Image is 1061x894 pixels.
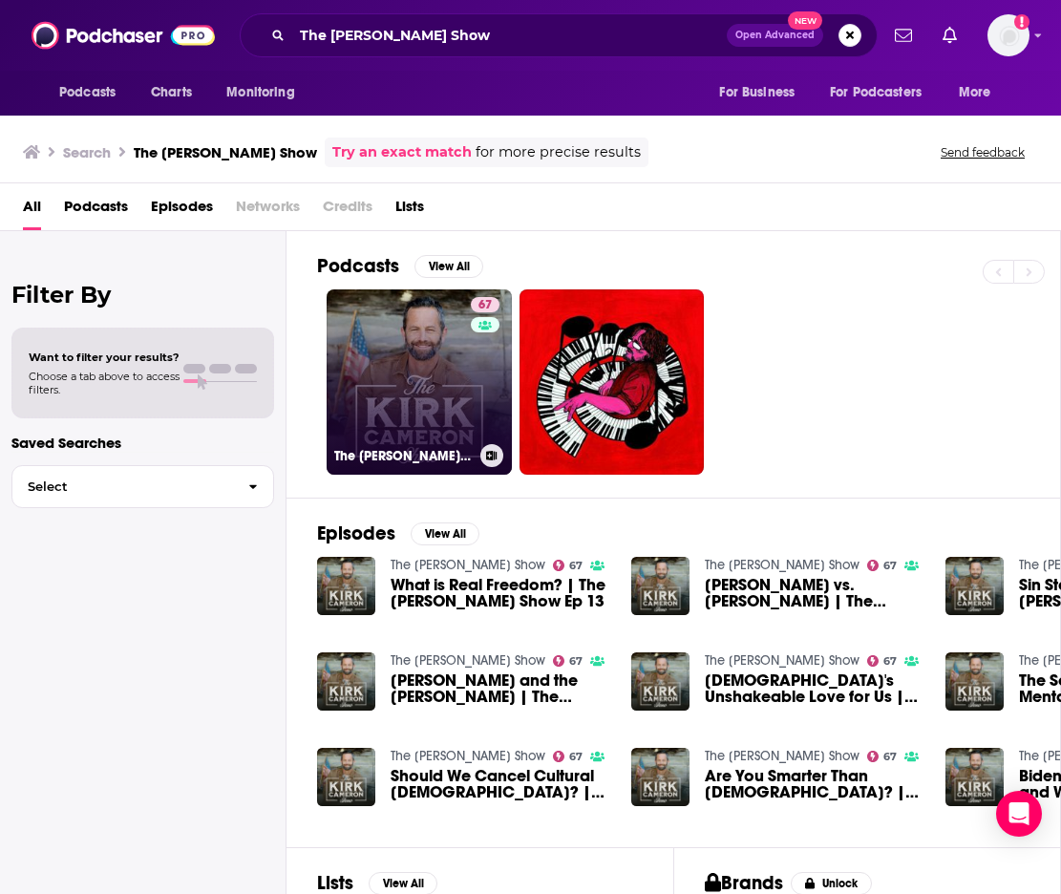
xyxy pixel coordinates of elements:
h3: Search [63,143,111,161]
span: More [959,79,991,106]
span: For Business [719,79,795,106]
h3: The [PERSON_NAME] Show [134,143,317,161]
svg: Add a profile image [1014,14,1029,30]
a: The Kirk Cameron Show [705,557,859,573]
span: Logged in as sarahhallprinc [987,14,1029,56]
span: Credits [323,191,372,230]
a: Lists [395,191,424,230]
span: 67 [883,753,897,761]
a: PodcastsView All [317,254,483,278]
a: Try an exact match [332,141,472,163]
button: View All [411,522,479,545]
a: The Kirk Cameron Show [391,748,545,764]
span: New [788,11,822,30]
img: Biden's Cancer and Woke Pastors | The Kirk Cameron Show Ep 6 [945,748,1004,806]
a: Charts [138,74,203,111]
span: 67 [883,562,897,570]
span: Want to filter your results? [29,351,180,364]
a: God's Unshakeable Love for Us | The Kirk Cameron Show Ep 1 [705,672,923,705]
a: Episodes [151,191,213,230]
a: Podcasts [64,191,128,230]
img: User Profile [987,14,1029,56]
span: [PERSON_NAME] vs. [PERSON_NAME] | The [PERSON_NAME] Show Ep 12 [705,577,923,609]
span: 67 [569,657,583,666]
a: 67 [553,751,584,762]
span: Should We Cancel Cultural [DEMOGRAPHIC_DATA]? | The [PERSON_NAME] Show Ep 25 [391,768,608,800]
img: Katy Perry and the Pope | The Kirk Cameron Show Ep 3 [317,652,375,711]
span: Podcasts [59,79,116,106]
span: Open Advanced [735,31,815,40]
span: Select [12,480,233,493]
a: 67 [867,655,898,667]
a: 67 [553,560,584,571]
span: Networks [236,191,300,230]
input: Search podcasts, credits, & more... [292,20,727,51]
a: 67 [553,655,584,667]
button: Select [11,465,274,508]
button: Send feedback [935,144,1030,160]
img: Podchaser - Follow, Share and Rate Podcasts [32,17,215,53]
a: Elon Musk vs. Trump | The Kirk Cameron Show Ep 12 [705,577,923,609]
a: The Kirk Cameron Show [391,557,545,573]
img: God's Unshakeable Love for Us | The Kirk Cameron Show Ep 1 [631,652,690,711]
a: Show notifications dropdown [935,19,965,52]
img: Are You Smarter Than God? | The Kirk Cameron Show Ep 4 [631,748,690,806]
a: Are You Smarter Than God? | The Kirk Cameron Show Ep 4 [705,768,923,800]
h2: Episodes [317,521,395,545]
span: [PERSON_NAME] and the [PERSON_NAME] | The [PERSON_NAME] Show Ep 3 [391,672,608,705]
h3: The [PERSON_NAME] Show [334,448,473,464]
a: 67 [867,560,898,571]
a: Should We Cancel Cultural Christianity? | The Kirk Cameron Show Ep 25 [391,768,608,800]
span: What is Real Freedom? | The [PERSON_NAME] Show Ep 13 [391,577,608,609]
span: for more precise results [476,141,641,163]
span: [DEMOGRAPHIC_DATA]'s Unshakeable Love for Us | The [PERSON_NAME] Show Ep 1 [705,672,923,705]
img: Should We Cancel Cultural Christianity? | The Kirk Cameron Show Ep 25 [317,748,375,806]
button: Show profile menu [987,14,1029,56]
span: Choose a tab above to access filters. [29,370,180,396]
img: Sin Starts in the Heart | The Kirk Cameron Show Ep 24 [945,557,1004,615]
span: Monitoring [226,79,294,106]
span: Charts [151,79,192,106]
button: open menu [46,74,140,111]
span: 67 [569,562,583,570]
a: The Kirk Cameron Show [705,652,859,669]
span: 67 [569,753,583,761]
img: Elon Musk vs. Trump | The Kirk Cameron Show Ep 12 [631,557,690,615]
img: What is Real Freedom? | The Kirk Cameron Show Ep 13 [317,557,375,615]
p: Saved Searches [11,434,274,452]
button: open menu [213,74,319,111]
button: open menu [817,74,949,111]
a: EpisodesView All [317,521,479,545]
div: Open Intercom Messenger [996,791,1042,837]
a: The Kirk Cameron Show [705,748,859,764]
span: For Podcasters [830,79,922,106]
span: 67 [883,657,897,666]
button: open menu [706,74,818,111]
span: Are You Smarter Than [DEMOGRAPHIC_DATA]? | The [PERSON_NAME] Show Ep 4 [705,768,923,800]
h2: Podcasts [317,254,399,278]
button: Open AdvancedNew [727,24,823,47]
a: What is Real Freedom? | The Kirk Cameron Show Ep 13 [391,577,608,609]
a: Show notifications dropdown [887,19,920,52]
a: All [23,191,41,230]
a: Katy Perry and the Pope | The Kirk Cameron Show Ep 3 [391,672,608,705]
h2: Filter By [11,281,274,309]
a: 67 [867,751,898,762]
a: The Kirk Cameron Show [391,652,545,669]
div: Search podcasts, credits, & more... [240,13,878,57]
button: open menu [945,74,1015,111]
a: The Social Dilemma & Mental Health | The Kirk Cameron Show Ep 5 [945,652,1004,711]
button: View All [414,255,483,278]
